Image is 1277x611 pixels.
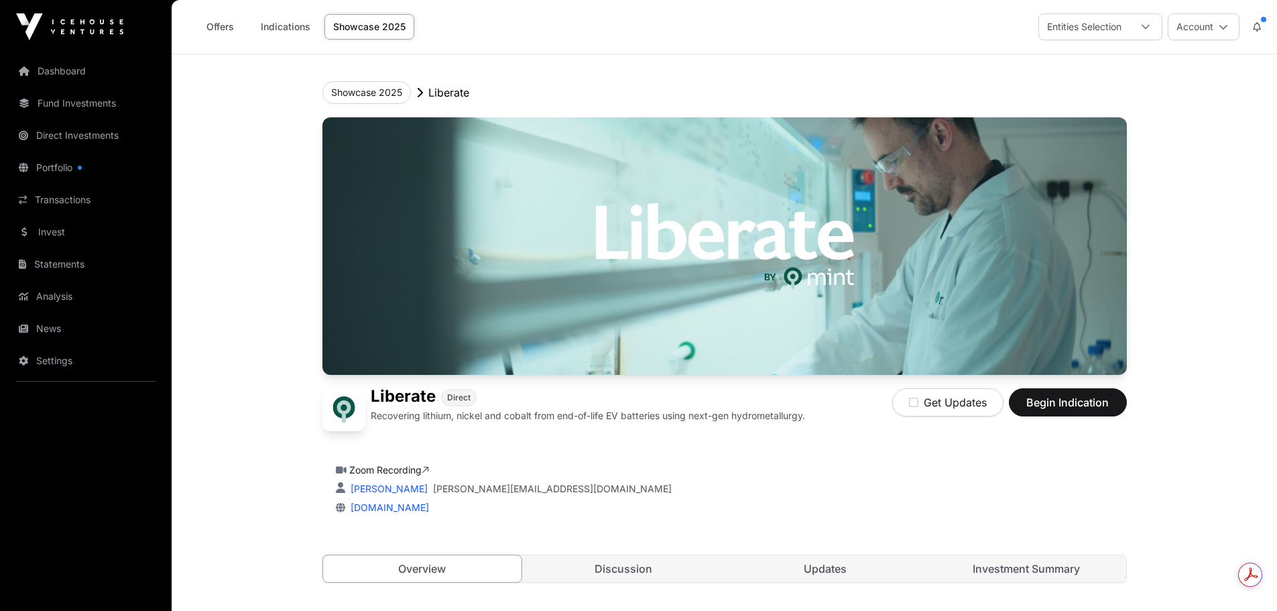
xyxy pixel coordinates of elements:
a: Begin Indication [1009,402,1127,415]
a: Overview [322,555,523,583]
a: Analysis [11,282,161,311]
a: [PERSON_NAME][EMAIL_ADDRESS][DOMAIN_NAME] [433,482,672,496]
button: Get Updates [892,388,1004,416]
div: Entities Selection [1039,14,1130,40]
a: Updates [726,555,925,582]
a: Indications [252,14,319,40]
span: Direct [447,392,471,403]
button: Showcase 2025 [322,81,411,104]
a: [PERSON_NAME] [348,483,428,494]
p: Recovering lithium, nickel and cobalt from end-of-life EV batteries using next-gen hydrometallurgy. [371,409,805,423]
a: Invest [11,217,161,247]
button: Account [1168,13,1239,40]
iframe: Chat Widget [1210,547,1277,611]
a: Portfolio [11,153,161,182]
img: Icehouse Ventures Logo [16,13,123,40]
a: News [11,314,161,343]
p: Liberate [428,85,469,101]
a: Offers [193,14,247,40]
a: Showcase 2025 [324,14,414,40]
h1: Liberate [371,388,436,406]
a: Direct Investments [11,121,161,150]
a: [DOMAIN_NAME] [345,502,429,513]
a: Statements [11,249,161,279]
a: Settings [11,346,161,376]
a: Investment Summary [927,555,1126,582]
img: Liberate [322,117,1127,375]
img: Liberate [322,388,365,431]
a: Zoom Recording [349,464,429,476]
span: Begin Indication [1026,394,1110,410]
a: Transactions [11,185,161,215]
button: Begin Indication [1009,388,1127,416]
a: Discussion [524,555,723,582]
a: Dashboard [11,56,161,86]
a: Fund Investments [11,89,161,118]
nav: Tabs [323,555,1126,582]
